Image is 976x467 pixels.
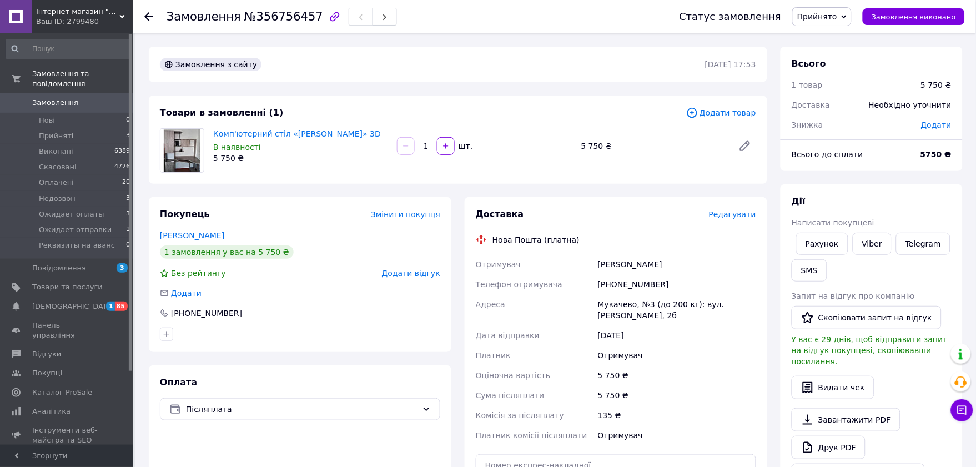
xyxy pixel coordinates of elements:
div: Замовлення з сайту [160,58,261,71]
span: Ожидает оплаты [39,209,104,219]
span: 0 [126,116,130,125]
div: [PERSON_NAME] [596,254,758,274]
span: Прийнято [797,12,837,21]
button: Видати чек [792,376,874,399]
span: Запит на відгук про компанію [792,292,915,300]
span: Замовлення [32,98,78,108]
span: Замовлення [167,10,241,23]
div: Повернутися назад [144,11,153,22]
div: 5 750 ₴ [596,365,758,385]
div: 5 750 ₴ [577,138,730,154]
div: 5 750 ₴ [596,385,758,405]
span: Ожидает отправки [39,225,112,235]
span: 3 [126,209,130,219]
span: Оціночна вартість [476,371,550,380]
span: Оплата [160,377,197,388]
a: Завантажити PDF [792,408,900,431]
span: Отримувач [476,260,521,269]
div: [PHONE_NUMBER] [170,308,243,319]
div: Мукачево, №3 (до 200 кг): вул. [PERSON_NAME], 2б [596,294,758,325]
span: Доставка [476,209,524,219]
span: 85 [115,302,128,311]
a: Друк PDF [792,436,866,459]
span: Дата відправки [476,331,540,340]
input: Пошук [6,39,131,59]
button: Скопіювати запит на відгук [792,306,942,329]
span: 3 [126,194,130,204]
span: 3 [126,131,130,141]
span: Товари та послуги [32,282,103,292]
span: Покупці [32,368,62,378]
span: В наявності [213,143,261,152]
span: 3 [117,263,128,273]
span: Відгуки [32,349,61,359]
span: Аналітика [32,406,71,416]
a: Редагувати [734,135,756,157]
a: Комп'ютерний стіл «[PERSON_NAME]» 3D [213,129,381,138]
span: [DEMOGRAPHIC_DATA] [32,302,114,312]
span: 6389 [114,147,130,157]
span: Повідомлення [32,263,86,273]
span: Реквизиты на аванс [39,240,115,250]
div: Нова Пошта (платна) [490,234,582,245]
span: Замовлення та повідомлення [32,69,133,89]
a: Viber [853,233,892,255]
span: Телефон отримувача [476,280,562,289]
button: Замовлення виконано [863,8,965,25]
span: Нові [39,116,55,125]
span: У вас є 29 днів, щоб відправити запит на відгук покупцеві, скопіювавши посилання. [792,335,948,366]
div: 1 замовлення у вас на 5 750 ₴ [160,245,294,259]
span: Платник комісії післяплати [476,431,587,440]
span: Редагувати [709,210,756,219]
div: [DATE] [596,325,758,345]
img: Комп'ютерний стіл «Оскар» 3D [164,129,201,172]
b: 5750 ₴ [920,150,952,159]
span: 1 [126,225,130,235]
span: 1 товар [792,81,823,89]
button: SMS [792,259,827,282]
span: 20 [122,178,130,188]
span: Платник [476,351,511,360]
div: 5 750 ₴ [921,79,952,91]
span: Інструменти веб-майстра та SEO [32,425,103,445]
span: 1 [106,302,115,311]
div: Отримувач [596,345,758,365]
button: Чат з покупцем [951,399,973,421]
span: Товари в замовленні (1) [160,107,284,118]
div: Отримувач [596,425,758,445]
span: Скасовані [39,162,77,172]
span: Покупець [160,209,210,219]
span: 0 [126,240,130,250]
div: Статус замовлення [680,11,782,22]
span: Додати [171,289,202,298]
div: Необхідно уточнити [862,93,958,117]
span: Без рейтингу [171,269,226,278]
span: Знижка [792,120,823,129]
span: Додати товар [686,107,756,119]
span: №356756457 [244,10,323,23]
span: Комісія за післяплату [476,411,564,420]
span: Сума післяплати [476,391,545,400]
span: Додати [921,120,952,129]
span: Недозвон [39,194,76,204]
span: Виконані [39,147,73,157]
span: Додати відгук [382,269,440,278]
div: шт. [456,140,474,152]
span: Замовлення виконано [872,13,956,21]
span: Доставка [792,101,830,109]
span: Всього [792,58,826,69]
time: [DATE] 17:53 [705,60,756,69]
button: Рахунок [796,233,848,255]
div: Ваш ID: 2799480 [36,17,133,27]
div: 5 750 ₴ [213,153,388,164]
div: [PHONE_NUMBER] [596,274,758,294]
span: Панель управління [32,320,103,340]
span: Дії [792,196,806,207]
div: 135 ₴ [596,405,758,425]
span: Прийняті [39,131,73,141]
span: Адреса [476,300,505,309]
span: Всього до сплати [792,150,863,159]
a: Telegram [896,233,950,255]
span: Написати покупцеві [792,218,874,227]
span: 4726 [114,162,130,172]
